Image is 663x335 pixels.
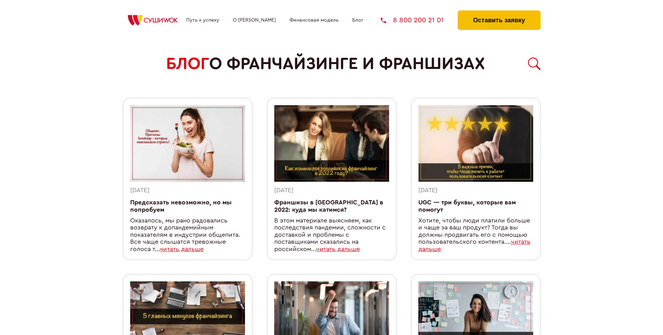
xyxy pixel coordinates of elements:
[352,17,363,23] a: Блог
[130,187,245,194] div: [DATE]
[233,17,276,23] a: О [PERSON_NAME]
[418,217,533,253] div: Хотите, чтобы люди платили больше и чаще за ваш продукт? Тогда вы должны продвигать его с помощью...
[381,17,444,24] a: 8 800 200 21 01
[418,187,533,194] div: [DATE]
[209,54,485,73] span: о франчайзинге и франшизах
[290,17,339,23] a: Финансовая модель
[418,239,530,252] a: читать дальше
[393,17,444,24] span: 8 800 200 21 01
[418,200,516,213] a: UGC ― три буквы, которые вам помогут
[274,217,389,253] div: В этом материале выясняем, как последствия пандемии, сложности с доставкой и проблемы с поставщик...
[458,10,540,30] button: Оставить заявку
[130,200,232,213] a: Предсказать невозможно, но мы попробуем
[274,200,383,213] a: Франшизы в [GEOGRAPHIC_DATA] в 2022: куда мы катимся?
[166,54,209,73] span: БЛОГ
[186,17,219,23] a: Путь к успеху
[130,217,245,253] div: Оказалось, мы рано радовались возврату к допандемийным показателям в индустрии общепита. Все чаще...
[274,187,389,194] div: [DATE]
[160,246,204,252] a: читать дальше
[316,246,360,252] a: читать дальше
